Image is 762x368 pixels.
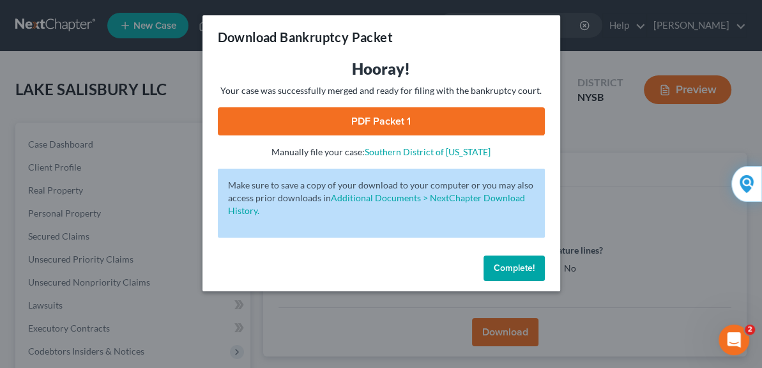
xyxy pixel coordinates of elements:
[228,192,525,216] a: Additional Documents > NextChapter Download History.
[494,263,535,273] span: Complete!
[218,84,545,97] p: Your case was successfully merged and ready for filing with the bankruptcy court.
[365,146,491,157] a: Southern District of [US_STATE]
[218,28,393,46] h3: Download Bankruptcy Packet
[228,179,535,217] p: Make sure to save a copy of your download to your computer or you may also access prior downloads in
[719,325,749,355] iframe: Intercom live chat
[218,59,545,79] h3: Hooray!
[745,325,755,335] span: 2
[218,107,545,135] a: PDF Packet 1
[484,256,545,281] button: Complete!
[218,146,545,158] p: Manually file your case:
